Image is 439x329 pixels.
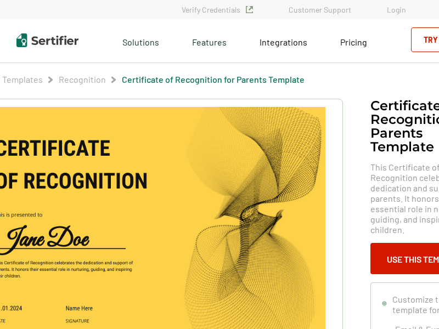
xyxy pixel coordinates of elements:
span: Pricing [340,37,367,47]
a: Certificate of Recognition for Parents Template [122,74,305,84]
a: Verify Credentials [182,5,253,14]
a: Login [387,5,406,14]
a: Customer Support [289,5,351,14]
span: Recognition [59,74,106,85]
a: Pricing [340,34,367,48]
a: Integrations [260,34,307,48]
img: Sertifier | Digital Credentialing Platform [16,33,78,47]
span: Solutions [122,34,159,48]
img: Verified [246,6,253,13]
a: Recognition [59,74,106,84]
span: Integrations [260,37,307,47]
span: Certificate of Recognition for Parents Template [122,74,305,85]
span: Features [192,34,227,48]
